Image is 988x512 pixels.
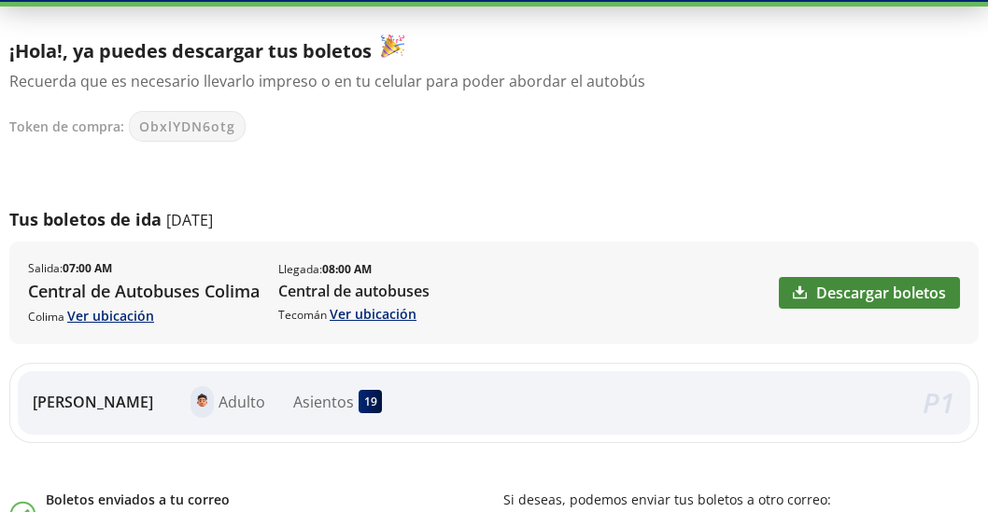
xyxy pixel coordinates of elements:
[9,117,124,136] p: Token de compra:
[28,260,112,277] p: Salida :
[330,305,416,323] a: Ver ubicación
[322,261,372,277] b: 08:00 AM
[278,304,430,324] p: Tecomán
[28,306,260,325] p: Colima
[9,35,969,65] p: ¡Hola!, ya puedes descargar tus boletos
[67,307,154,325] a: Ver ubicación
[46,490,330,509] p: Boletos enviados a tu correo
[33,391,153,413] p: [PERSON_NAME]
[359,390,382,413] div: 19
[166,209,213,231] p: [DATE]
[923,383,955,422] em: P 1
[9,207,162,232] p: Tus boletos de ida
[9,70,969,92] p: Recuerda que es necesario llevarlo impreso o en tu celular para poder abordar el autobús
[139,117,235,136] span: ObxlYDN6otg
[63,260,112,276] b: 07:00 AM
[278,280,430,302] p: Central de autobuses
[779,277,960,309] a: Descargar boletos
[293,391,354,413] p: Asientos
[503,490,979,509] p: Si deseas, podemos enviar tus boletos a otro correo:
[278,261,372,278] p: Llegada :
[28,279,260,304] p: Central de Autobuses Colima
[219,391,265,413] p: Adulto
